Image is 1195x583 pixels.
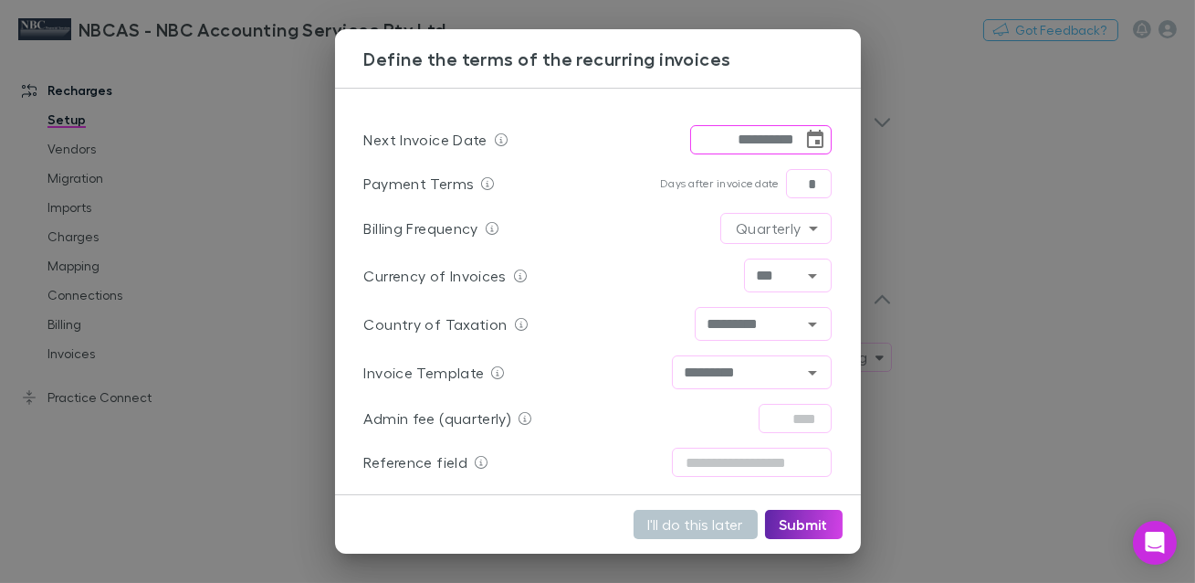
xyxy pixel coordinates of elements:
button: I'll do this later [634,510,758,539]
button: Choose date, selected date is Sep 30, 2025 [802,127,828,153]
div: Open Intercom Messenger [1133,521,1177,565]
div: Quarterly [721,214,830,243]
p: Reference field [364,451,468,473]
p: Admin fee (quarterly) [364,408,512,429]
p: Invoice Template [364,362,485,384]
p: Billing Frequency [364,217,478,239]
p: Country of Taxation [364,313,508,335]
p: Days after invoice date [660,176,778,191]
p: Payment Terms [364,173,475,195]
button: Open [800,360,825,386]
button: Open [800,312,825,337]
h3: Define the terms of the recurring invoices [364,48,861,69]
button: Open [800,263,825,289]
p: Next Invoice Date [364,129,487,151]
p: Currency of Invoices [364,265,507,287]
button: Submit [765,510,843,539]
